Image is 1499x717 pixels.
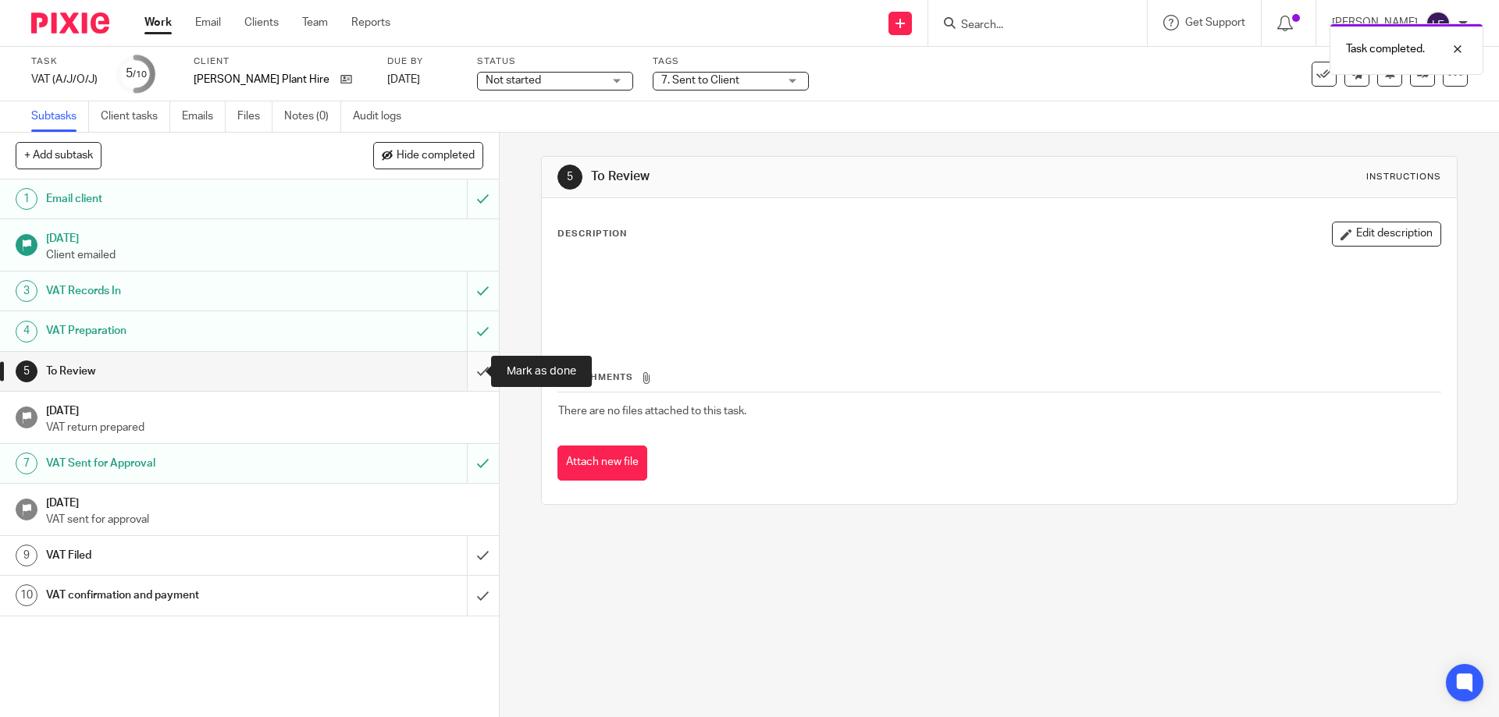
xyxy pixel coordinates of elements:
[284,101,341,132] a: Notes (0)
[557,165,582,190] div: 5
[16,280,37,302] div: 3
[237,101,272,132] a: Files
[591,169,1033,185] h1: To Review
[16,188,37,210] div: 1
[351,15,390,30] a: Reports
[373,142,483,169] button: Hide completed
[126,65,147,83] div: 5
[46,399,483,419] h1: [DATE]
[1346,41,1425,57] p: Task completed.
[1426,11,1451,36] img: svg%3E
[133,70,147,79] small: /10
[302,15,328,30] a: Team
[46,452,316,475] h1: VAT Sent for Approval
[144,15,172,30] a: Work
[194,55,368,68] label: Client
[46,247,483,263] p: Client emailed
[558,373,633,382] span: Attachments
[46,512,483,527] p: VAT sent for approval
[31,12,109,34] img: Pixie
[46,492,483,511] h1: [DATE]
[16,584,37,606] div: 10
[16,360,37,382] div: 5
[31,55,98,68] label: Task
[16,453,37,474] div: 7
[16,321,37,343] div: 4
[557,228,627,240] p: Description
[244,15,279,30] a: Clients
[46,420,483,435] p: VAT return prepared
[16,142,101,169] button: + Add subtask
[486,75,541,86] span: Not started
[46,360,316,383] h1: To Review
[46,584,316,607] h1: VAT confirmation and payment
[46,227,483,247] h1: [DATE]
[194,72,333,87] p: [PERSON_NAME] Plant Hire Ltd
[653,55,809,68] label: Tags
[558,406,746,417] span: There are no files attached to this task.
[46,544,316,567] h1: VAT Filed
[557,445,647,481] button: Attach new file
[387,74,420,85] span: [DATE]
[397,150,475,162] span: Hide completed
[195,15,221,30] a: Email
[353,101,413,132] a: Audit logs
[46,319,316,343] h1: VAT Preparation
[31,101,89,132] a: Subtasks
[1332,222,1441,247] button: Edit description
[46,187,316,211] h1: Email client
[661,75,739,86] span: 7. Sent to Client
[101,101,170,132] a: Client tasks
[31,72,98,87] div: VAT (A/J/O/J)
[46,279,316,303] h1: VAT Records In
[16,545,37,566] div: 9
[477,55,633,68] label: Status
[387,55,458,68] label: Due by
[182,101,226,132] a: Emails
[1366,171,1441,183] div: Instructions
